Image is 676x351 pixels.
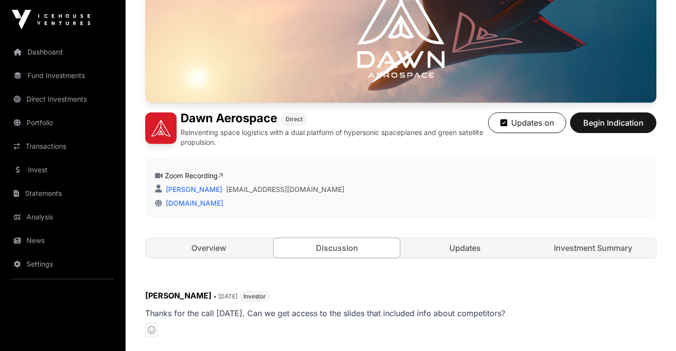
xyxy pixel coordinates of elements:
[145,112,177,144] img: Dawn Aerospace
[488,112,566,133] button: Updates on
[273,238,400,258] a: Discussion
[8,135,118,157] a: Transactions
[243,293,266,300] span: Investor
[181,112,277,126] h1: Dawn Aerospace
[627,304,676,351] iframe: Chat Widget
[145,306,656,320] p: Thanks for the call [DATE]. Can we get access to the slides that included info about competitors?
[8,65,118,86] a: Fund Investments
[8,41,118,63] a: Dashboard
[8,88,118,110] a: Direct Investments
[582,117,644,129] span: Begin Indication
[8,183,118,204] a: Statements
[213,293,237,300] span: • [DATE]
[402,238,528,258] a: Updates
[570,112,656,133] button: Begin Indication
[8,206,118,228] a: Analysis
[164,185,222,193] a: [PERSON_NAME]
[8,253,118,275] a: Settings
[570,122,656,132] a: Begin Indication
[226,185,344,194] a: [EMAIL_ADDRESS][DOMAIN_NAME]
[146,238,272,258] a: Overview
[8,159,118,181] a: Invest
[145,291,211,300] span: [PERSON_NAME]
[162,199,223,207] a: [DOMAIN_NAME]
[8,230,118,251] a: News
[286,115,303,123] span: Direct
[181,128,488,147] p: Reinventing space logistics with a dual platform of hypersonic spaceplanes and green satellite pr...
[8,112,118,134] a: Portfolio
[146,238,656,258] nav: Tabs
[165,171,223,180] a: Zoom Recording
[530,238,656,258] a: Investment Summary
[12,10,90,29] img: Icehouse Ventures Logo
